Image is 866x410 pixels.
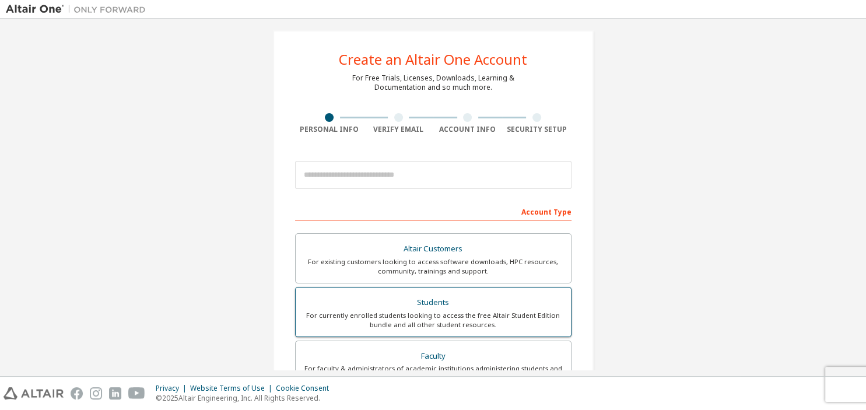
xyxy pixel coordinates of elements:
[128,387,145,400] img: youtube.svg
[303,364,564,383] div: For faculty & administrators of academic institutions administering students and accessing softwa...
[190,384,276,393] div: Website Terms of Use
[433,125,503,134] div: Account Info
[364,125,433,134] div: Verify Email
[295,202,572,220] div: Account Type
[303,295,564,311] div: Students
[276,384,336,393] div: Cookie Consent
[156,384,190,393] div: Privacy
[352,73,514,92] div: For Free Trials, Licenses, Downloads, Learning & Documentation and so much more.
[295,125,364,134] div: Personal Info
[71,387,83,400] img: facebook.svg
[109,387,121,400] img: linkedin.svg
[303,311,564,330] div: For currently enrolled students looking to access the free Altair Student Edition bundle and all ...
[3,387,64,400] img: altair_logo.svg
[90,387,102,400] img: instagram.svg
[303,348,564,365] div: Faculty
[303,257,564,276] div: For existing customers looking to access software downloads, HPC resources, community, trainings ...
[339,52,527,66] div: Create an Altair One Account
[303,241,564,257] div: Altair Customers
[6,3,152,15] img: Altair One
[156,393,336,403] p: © 2025 Altair Engineering, Inc. All Rights Reserved.
[502,125,572,134] div: Security Setup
